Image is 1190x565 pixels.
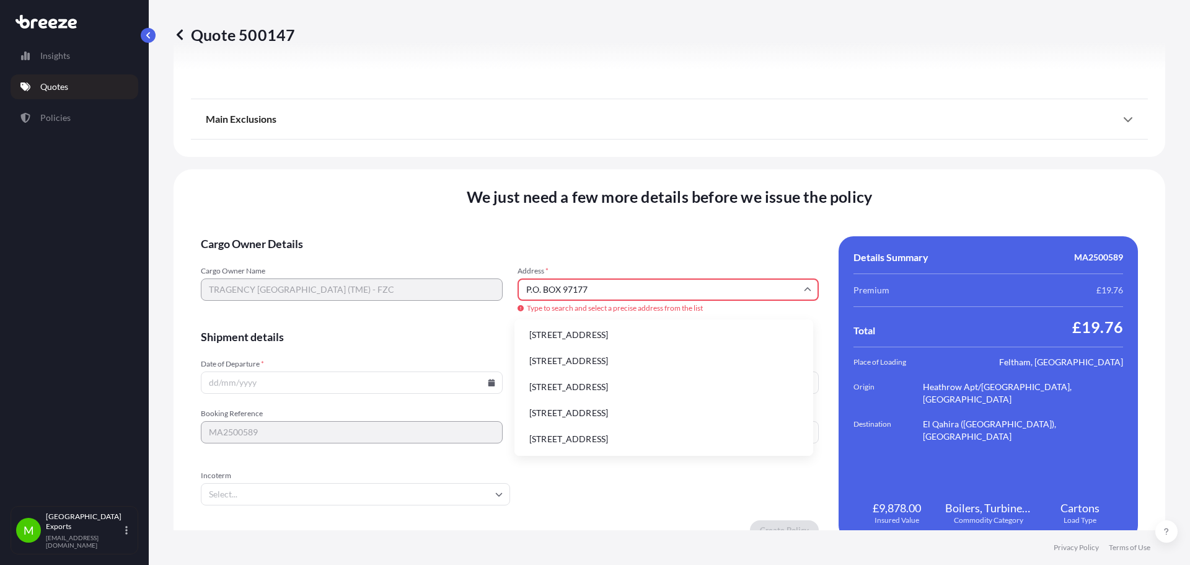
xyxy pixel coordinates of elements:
span: Place of Loading [853,356,923,368]
a: Quotes [11,74,138,99]
span: Insured Value [875,515,919,525]
span: Destination [853,418,923,443]
span: £19.76 [1072,317,1123,337]
span: El Qahira ([GEOGRAPHIC_DATA]), [GEOGRAPHIC_DATA] [923,418,1123,443]
span: Commodity Category [954,515,1023,525]
p: [GEOGRAPHIC_DATA] Exports [46,512,123,532]
input: Your internal reference [201,421,503,443]
li: [STREET_ADDRESS] [519,427,808,451]
span: Cargo Owner Name [201,266,503,276]
input: dd/mm/yyyy [201,371,503,394]
p: [EMAIL_ADDRESS][DOMAIN_NAME] [46,534,123,549]
input: Cargo owner address [518,278,819,301]
span: Address [518,266,819,276]
span: Type to search and select a precise address from the list [518,303,819,313]
span: Details Summary [853,251,928,264]
span: Shipment details [201,329,819,344]
li: [STREET_ADDRESS] [519,375,808,399]
span: Boilers, Turbines, Industrial Machinery and Mechanical Appliances [945,500,1032,515]
p: Policies [40,112,71,124]
span: M [24,524,34,536]
span: We just need a few more details before we issue the policy [467,187,873,207]
a: Policies [11,105,138,130]
span: £9,878.00 [873,500,921,515]
li: [STREET_ADDRESS] [519,349,808,373]
li: [STREET_ADDRESS] [519,323,808,347]
span: Date of Departure [201,359,503,369]
span: Premium [853,284,889,296]
p: Quote 500147 [174,25,295,45]
input: Select... [201,483,510,505]
a: Insights [11,43,138,68]
span: Cartons [1060,500,1100,515]
div: Main Exclusions [206,104,1133,134]
span: MA2500589 [1074,251,1123,264]
a: Terms of Use [1109,543,1150,553]
span: Total [853,324,875,337]
span: Booking Reference [201,409,503,419]
span: Feltham, [GEOGRAPHIC_DATA] [999,356,1123,368]
span: Cargo Owner Details [201,236,819,251]
p: Quotes [40,81,68,93]
p: Insights [40,50,70,62]
span: Load Type [1064,515,1096,525]
p: Create Policy [760,524,809,536]
span: Origin [853,381,923,406]
span: Heathrow Apt/[GEOGRAPHIC_DATA], [GEOGRAPHIC_DATA] [923,381,1123,406]
span: £19.76 [1096,284,1123,296]
span: Incoterm [201,471,510,481]
span: Main Exclusions [206,113,276,125]
li: [STREET_ADDRESS] [519,401,808,425]
a: Privacy Policy [1054,543,1099,553]
button: Create Policy [750,520,819,540]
